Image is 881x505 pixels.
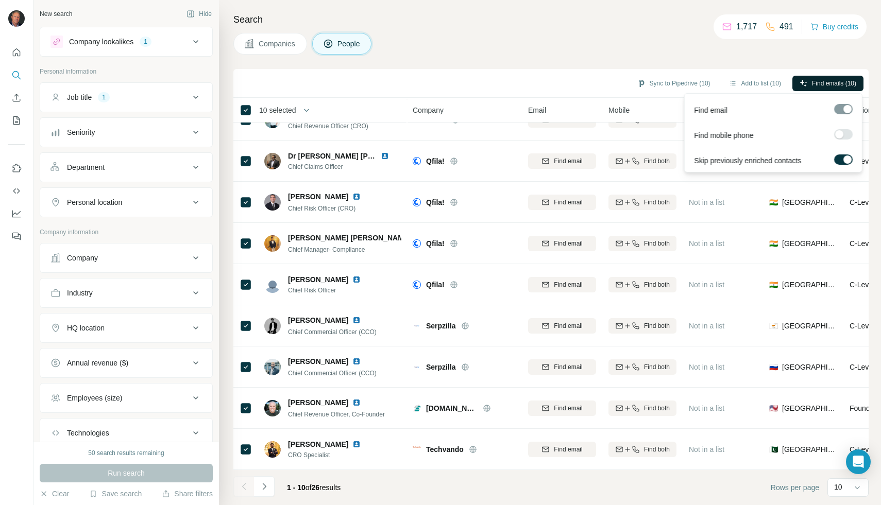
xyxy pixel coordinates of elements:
[608,277,676,292] button: Find both
[40,316,212,340] button: HQ location
[812,79,856,88] span: Find emails (10)
[8,182,25,200] button: Use Surfe API
[67,162,105,172] div: Department
[413,322,421,330] img: Logo of Serpzilla
[850,105,877,115] span: Seniority
[288,370,377,377] span: Chief Commercial Officer (CCO)
[259,105,296,115] span: 10 selected
[644,362,670,372] span: Find both
[769,197,778,207] span: 🇮🇳
[689,445,724,454] span: Not in a list
[736,21,757,33] p: 1,717
[40,67,213,76] p: Personal information
[40,281,212,305] button: Industry
[264,276,281,293] img: Avatar
[689,281,724,289] span: Not in a list
[413,404,421,412] img: Logo of service.ly
[782,197,837,207] span: [GEOGRAPHIC_DATA]
[782,403,837,413] span: [GEOGRAPHIC_DATA]
[98,93,110,102] div: 1
[608,359,676,375] button: Find both
[40,421,212,445] button: Technologies
[426,444,464,455] span: Techvando
[8,43,25,62] button: Quick start
[8,66,25,84] button: Search
[288,397,348,408] span: [PERSON_NAME]
[528,236,596,251] button: Find email
[352,275,361,284] img: LinkedIn logo
[608,105,630,115] span: Mobile
[67,323,105,333] div: HQ location
[40,190,212,215] button: Personal location
[67,253,98,263] div: Company
[288,191,348,202] span: [PERSON_NAME]
[554,404,582,413] span: Find email
[381,152,389,160] img: LinkedIn logo
[8,227,25,246] button: Feedback
[689,363,724,371] span: Not in a list
[8,89,25,107] button: Enrich CSV
[426,321,456,331] span: Serpzilla
[413,281,421,289] img: Logo of Qfila!
[782,238,837,249] span: [GEOGRAPHIC_DATA]
[288,315,348,325] span: [PERSON_NAME]
[780,21,793,33] p: 491
[528,195,596,210] button: Find email
[769,444,778,455] span: 🇵🇰
[846,449,871,474] div: Open Intercom Messenger
[850,281,874,289] span: C-Level
[264,400,281,416] img: Avatar
[528,105,546,115] span: Email
[689,322,724,330] span: Not in a list
[689,198,724,206] span: Not in a list
[528,153,596,169] button: Find email
[40,386,212,410] button: Employees (size)
[288,356,348,367] span: [PERSON_NAME]
[782,321,837,331] span: [GEOGRAPHIC_DATA]
[608,318,676,334] button: Find both
[288,274,348,285] span: [PERSON_NAME]
[850,363,874,371] span: C-Level
[88,448,164,458] div: 50 search results remaining
[352,440,361,448] img: LinkedIn logo
[792,76,863,91] button: Find emails (10)
[850,239,874,248] span: C-Level
[288,152,421,160] span: Dr [PERSON_NAME] [PERSON_NAME]
[850,198,874,206] span: C-Level
[288,450,373,460] span: CRO Specialist
[834,482,842,492] p: 10
[694,130,753,141] span: Find mobile phone
[254,476,275,497] button: Navigate to next page
[264,441,281,458] img: Avatar
[608,153,676,169] button: Find both
[554,362,582,372] span: Find email
[850,322,874,330] span: C-Level
[40,9,72,19] div: New search
[554,280,582,289] span: Find email
[426,156,445,166] span: Qfila!
[694,105,727,115] span: Find email
[233,12,869,27] h4: Search
[413,198,421,206] img: Logo of Qfila!
[288,246,365,253] span: Chief Manager- Compliance
[40,155,212,180] button: Department
[689,239,724,248] span: Not in a list
[413,445,421,454] img: Logo of Techvando
[67,92,92,102] div: Job title
[608,400,676,416] button: Find both
[782,362,837,372] span: [GEOGRAPHIC_DATA]
[850,445,874,454] span: C-Level
[352,316,361,324] img: LinkedIn logo
[8,111,25,130] button: My lists
[352,193,361,201] img: LinkedIn logo
[769,403,778,413] span: 🇺🇸
[89,489,142,499] button: Save search
[40,489,69,499] button: Clear
[528,400,596,416] button: Find email
[644,445,670,454] span: Find both
[287,483,341,492] span: results
[644,239,670,248] span: Find both
[771,482,819,493] span: Rows per page
[264,359,281,375] img: Avatar
[67,428,109,438] div: Technologies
